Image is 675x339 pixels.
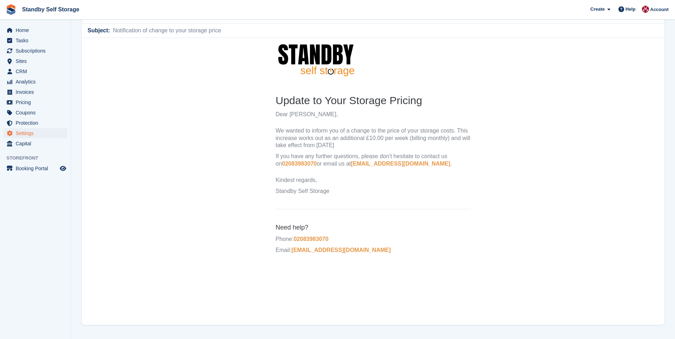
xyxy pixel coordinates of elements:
span: Subject: [88,26,110,35]
a: 02083983070 [200,123,235,129]
a: Preview store [59,164,67,173]
a: menu [4,118,67,128]
a: menu [4,77,67,87]
span: Capital [16,139,58,149]
span: Home [16,25,58,35]
span: Coupons [16,108,58,118]
a: [EMAIL_ADDRESS][DOMAIN_NAME] [210,209,309,215]
a: menu [4,97,67,107]
a: menu [4,46,67,56]
a: menu [4,56,67,66]
a: menu [4,25,67,35]
span: Protection [16,118,58,128]
p: Kindest regards, [194,139,389,146]
a: menu [4,108,67,118]
img: stora-icon-8386f47178a22dfd0bd8f6a31ec36ba5ce8667c1dd55bd0f319d3a0aa187defe.svg [6,4,16,15]
a: menu [4,87,67,97]
span: Account [650,6,669,13]
span: CRM [16,66,58,76]
h2: Update to Your Storage Pricing [194,55,389,69]
img: Standby Self Storage Logo [194,6,279,38]
span: Booking Portal [16,163,58,173]
a: [EMAIL_ADDRESS][DOMAIN_NAME] [269,123,368,129]
span: Invoices [16,87,58,97]
a: menu [4,139,67,149]
span: Storefront [6,155,71,162]
img: Rachel Corrigall [642,6,649,13]
a: menu [4,163,67,173]
a: Standby Self Storage [19,4,82,15]
p: We wanted to inform you of a change to the price of your storage costs. This increase works out a... [194,89,389,111]
p: Phone: [194,198,389,205]
span: Help [626,6,636,13]
p: Standby Self Storage [194,150,389,157]
span: Notification of change to your storage price [110,26,221,35]
p: Email: [194,209,389,216]
span: Create [590,6,605,13]
span: Tasks [16,36,58,45]
a: 02083983070 [212,198,247,204]
a: menu [4,36,67,45]
p: Dear [PERSON_NAME], [194,73,389,80]
a: menu [4,128,67,138]
span: Pricing [16,97,58,107]
span: Analytics [16,77,58,87]
p: If you have any further questions, please don't hesitate to contact us on or email us at . [194,115,389,130]
span: Subscriptions [16,46,58,56]
a: menu [4,66,67,76]
span: Settings [16,128,58,138]
h6: Need help? [194,185,389,194]
span: Sites [16,56,58,66]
